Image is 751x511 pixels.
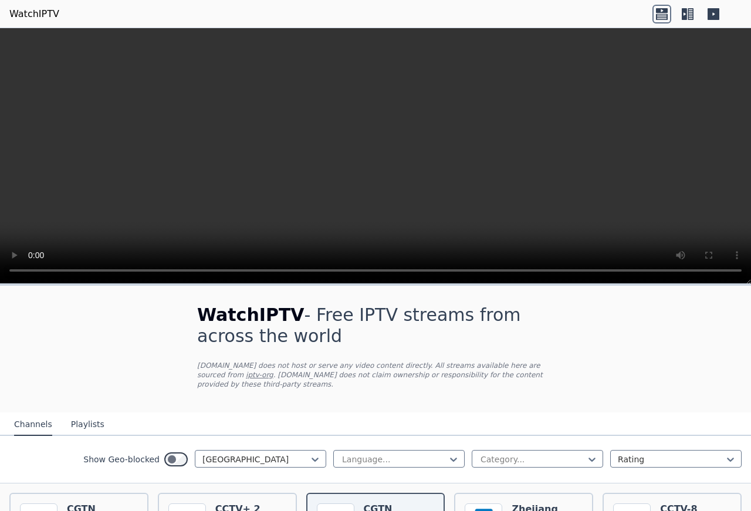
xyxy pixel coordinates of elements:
button: Playlists [71,414,104,436]
p: [DOMAIN_NAME] does not host or serve any video content directly. All streams available here are s... [197,361,554,389]
a: WatchIPTV [9,7,59,21]
a: iptv-org [246,371,273,379]
h1: - Free IPTV streams from across the world [197,304,554,347]
label: Show Geo-blocked [83,454,160,465]
span: WatchIPTV [197,304,305,325]
button: Channels [14,414,52,436]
